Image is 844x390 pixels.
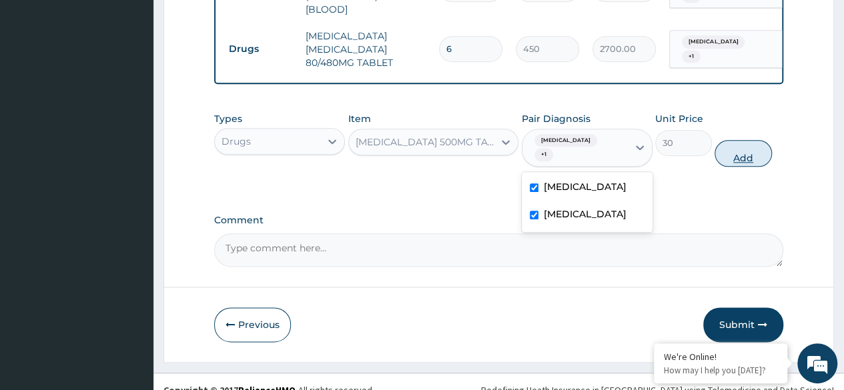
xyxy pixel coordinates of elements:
[682,35,745,49] span: [MEDICAL_DATA]
[222,135,251,148] div: Drugs
[356,135,496,149] div: [MEDICAL_DATA] 500MG TABLET
[715,140,771,167] button: Add
[25,67,54,100] img: d_794563401_company_1708531726252_794563401
[214,215,783,226] label: Comment
[682,50,701,63] span: + 1
[534,148,553,161] span: + 1
[544,180,626,193] label: [MEDICAL_DATA]
[214,307,291,342] button: Previous
[544,207,626,221] label: [MEDICAL_DATA]
[348,112,371,125] label: Item
[214,113,242,125] label: Types
[77,113,184,247] span: We're online!
[703,307,783,342] button: Submit
[664,365,777,376] p: How may I help you today?
[299,23,432,76] td: [MEDICAL_DATA] [MEDICAL_DATA] 80/480MG TABLET
[522,112,590,125] label: Pair Diagnosis
[69,75,224,92] div: Chat with us now
[534,134,597,147] span: [MEDICAL_DATA]
[664,351,777,363] div: We're Online!
[222,37,299,61] td: Drugs
[655,112,703,125] label: Unit Price
[219,7,251,39] div: Minimize live chat window
[7,253,254,300] textarea: Type your message and hit 'Enter'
